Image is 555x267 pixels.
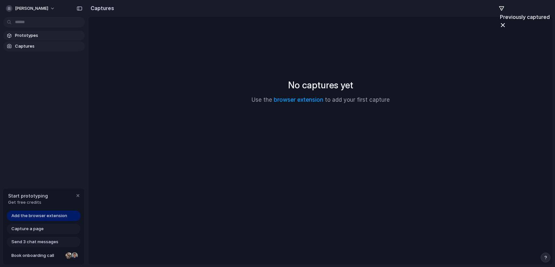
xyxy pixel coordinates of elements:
div: Nicole Kubica [65,252,73,260]
a: Captures [3,41,85,51]
button: [PERSON_NAME] [3,3,58,14]
span: Get free credits [8,199,48,206]
a: browser extension [274,96,323,103]
h2: No captures yet [288,78,353,92]
span: Send 3 chat messages [11,239,58,245]
span: Start prototyping [8,192,48,199]
span: Capture a page [11,226,44,232]
span: Prototypes [15,32,82,39]
span: Captures [15,43,82,50]
a: Book onboarding call [7,250,80,261]
span: Book onboarding call [11,252,63,259]
div: Christian Iacullo [71,252,79,260]
h2: Captures [88,4,114,12]
a: Prototypes [3,31,85,40]
p: Use the to add your first capture [252,96,390,104]
span: [PERSON_NAME] [15,5,48,12]
span: Add the browser extension [11,213,67,219]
